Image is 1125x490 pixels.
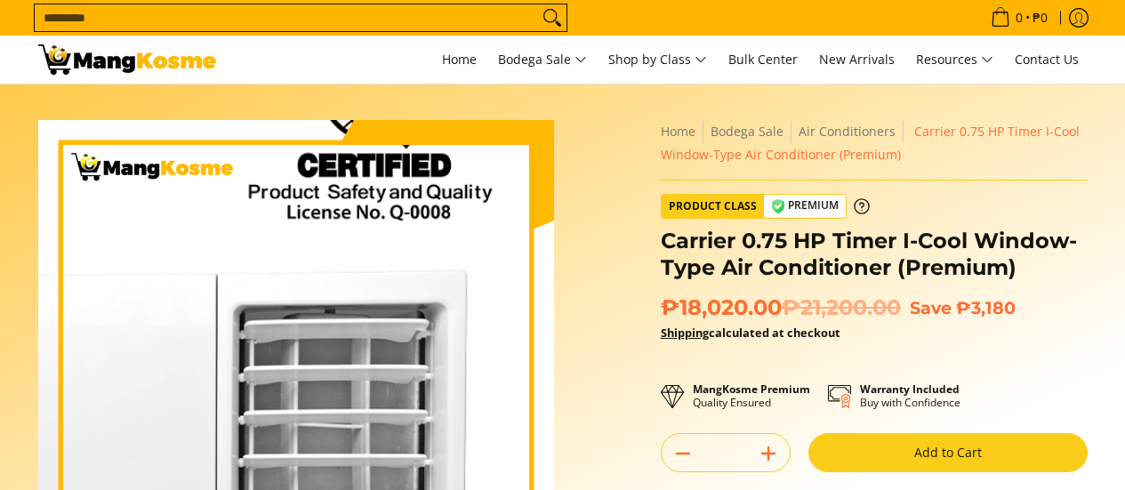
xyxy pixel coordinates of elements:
nav: Breadcrumbs [661,120,1088,166]
a: Contact Us [1006,36,1088,84]
button: Subtract [662,439,704,468]
a: Bulk Center [719,36,807,84]
span: Resources [916,49,993,71]
a: Bodega Sale [711,123,783,140]
img: Carrier 0.75 HP Timer i-Cool Window-Type Aircon (Premium) l Mang Kosme [38,44,216,75]
span: • [985,8,1053,28]
a: Shipping [661,325,709,341]
span: Contact Us [1015,51,1079,68]
span: Bulk Center [728,51,798,68]
span: Shop by Class [608,49,707,71]
img: premium-badge-icon.webp [771,199,785,213]
button: Search [538,4,567,31]
a: Air Conditioners [799,123,896,140]
a: Resources [907,36,1002,84]
span: 0 [1013,12,1025,24]
strong: calculated at checkout [661,325,840,341]
button: Add to Cart [808,433,1088,472]
nav: Main Menu [234,36,1088,84]
span: Carrier 0.75 HP Timer I-Cool Window-Type Air Conditioner (Premium) [661,123,1080,163]
span: Bodega Sale [498,49,587,71]
span: ₱18,020.00 [661,294,901,321]
span: New Arrivals [819,51,895,68]
del: ₱21,200.00 [782,294,901,321]
p: Buy with Confidence [860,382,960,409]
a: Home [433,36,486,84]
span: Product Class [662,195,764,218]
p: Quality Ensured [693,382,810,409]
button: Add [747,439,790,468]
span: ₱3,180 [956,297,1016,318]
a: New Arrivals [810,36,904,84]
a: Home [661,123,695,140]
a: Shop by Class [599,36,716,84]
h1: Carrier 0.75 HP Timer I-Cool Window-Type Air Conditioner (Premium) [661,228,1088,281]
span: Premium [764,195,846,217]
span: ₱0 [1030,12,1050,24]
span: Save [910,297,952,318]
strong: MangKosme Premium [693,382,810,397]
strong: Warranty Included [860,382,960,397]
a: Bodega Sale [489,36,596,84]
a: Product Class Premium [661,194,870,219]
span: Home [442,51,477,68]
